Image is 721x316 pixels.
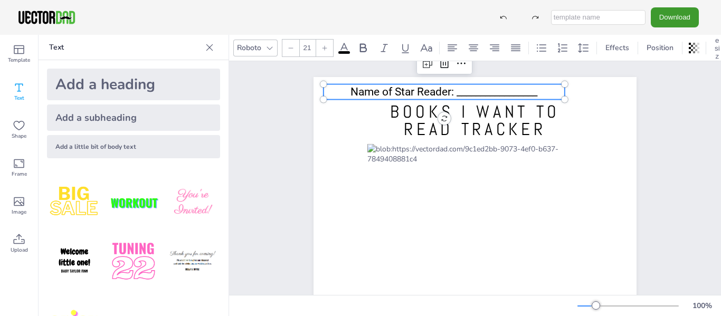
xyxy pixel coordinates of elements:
[49,35,201,60] p: Text
[47,234,102,289] img: GNLDUe7.png
[235,41,263,55] div: Roboto
[17,9,77,25] img: VectorDad-1.png
[14,94,24,102] span: Text
[165,234,220,289] img: K4iXMrW.png
[106,234,161,289] img: 1B4LbXY.png
[12,132,26,140] span: Shape
[644,43,676,53] span: Position
[47,135,220,158] div: Add a little bit of body text
[106,175,161,230] img: XdJCRjX.png
[350,85,537,98] span: Name of Star Reader: _________________
[47,104,220,131] div: Add a subheading
[11,246,28,254] span: Upload
[689,301,715,311] div: 100 %
[12,208,26,216] span: Image
[551,10,646,25] input: template name
[12,170,27,178] span: Frame
[603,43,631,53] span: Effects
[47,69,220,100] div: Add a heading
[8,56,30,64] span: Template
[651,7,699,27] button: Download
[390,101,560,140] span: BOOKS I WANT TO READ TRACKER
[47,175,102,230] img: style1.png
[165,175,220,230] img: BBMXfK6.png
